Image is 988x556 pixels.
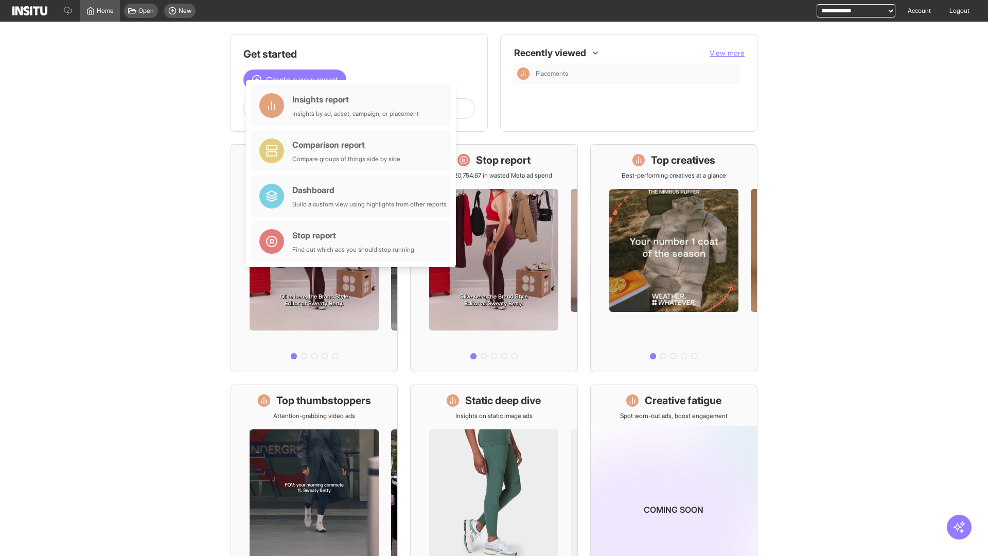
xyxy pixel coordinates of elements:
[465,393,541,408] h1: Static deep dive
[292,229,414,241] div: Stop report
[12,6,47,15] img: Logo
[455,412,533,420] p: Insights on static image ads
[231,144,398,372] a: What's live nowSee all active ads instantly
[410,144,577,372] a: Stop reportSave £20,754.67 in wasted Meta ad spend
[476,153,531,167] h1: Stop report
[266,74,338,86] span: Create a new report
[292,184,447,196] div: Dashboard
[292,110,419,118] div: Insights by ad, adset, campaign, or placement
[292,155,400,163] div: Compare groups of things side by side
[536,69,736,78] span: Placements
[273,412,355,420] p: Attention-grabbing video ads
[138,7,154,15] span: Open
[292,138,400,151] div: Comparison report
[97,7,114,15] span: Home
[243,47,475,61] h1: Get started
[710,48,745,58] button: View more
[179,7,191,15] span: New
[276,393,371,408] h1: Top thumbstoppers
[292,200,447,208] div: Build a custom view using highlights from other reports
[710,48,745,57] span: View more
[517,67,530,80] div: Insights
[292,93,419,106] div: Insights report
[435,171,552,180] p: Save £20,754.67 in wasted Meta ad spend
[622,171,726,180] p: Best-performing creatives at a glance
[536,69,568,78] span: Placements
[651,153,715,167] h1: Top creatives
[243,69,346,90] button: Create a new report
[590,144,757,372] a: Top creativesBest-performing creatives at a glance
[292,246,414,254] div: Find out which ads you should stop running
